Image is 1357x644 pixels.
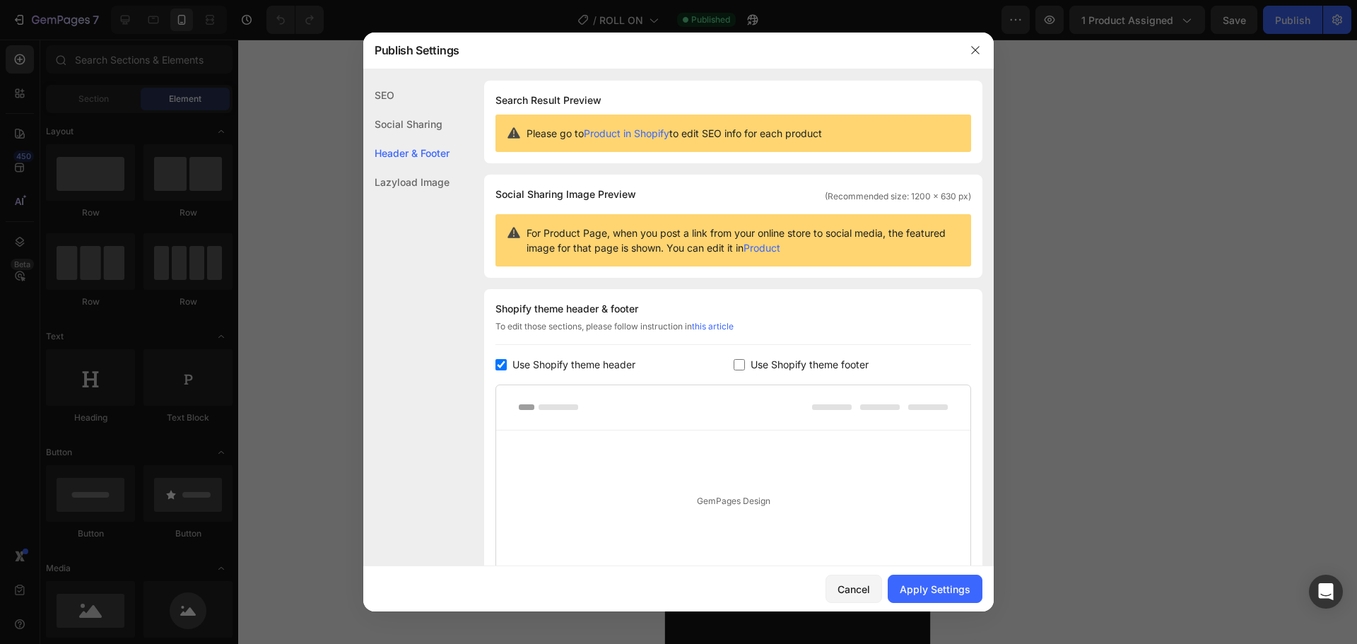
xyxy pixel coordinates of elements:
div: To edit those sections, please follow instruction in [495,320,971,345]
div: Publish Settings [363,32,957,69]
div: Apply Settings [900,582,970,597]
div: GemPages Design [496,431,970,573]
p: PAGA EN CASA [98,39,173,57]
button: Apply Settings [888,575,982,603]
div: Social Sharing [363,110,450,139]
span: Use Shopify theme header [512,356,635,373]
p: ENVIO GRATIS [2,39,74,57]
div: Header & Footer [363,139,450,168]
span: iPhone 13 Mini ( 375 px) [71,7,166,21]
a: Product [744,242,780,254]
div: Cancel [838,582,870,597]
a: Product in Shopify [584,127,669,139]
button: Cancel [826,575,882,603]
span: Use Shopify theme footer [751,356,869,373]
video: Video [136,488,266,554]
p: ENVIO GRATIS [197,39,269,57]
span: (Recommended size: 1200 x 630 px) [825,190,971,203]
a: this article [692,321,734,332]
span: Please go to to edit SEO info for each product [527,126,822,141]
div: Shopify theme header & footer [495,300,971,317]
div: Open Intercom Messenger [1309,575,1343,609]
div: SEO [363,81,450,110]
h1: Search Result Preview [495,92,971,109]
span: For Product Page, when you post a link from your online store to social media, the featured image... [527,226,960,255]
div: Lazyload Image [363,168,450,197]
span: Social Sharing Image Preview [495,186,636,203]
p: RECOMENDADA POR ESPECIALISTAS [1,467,264,488]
